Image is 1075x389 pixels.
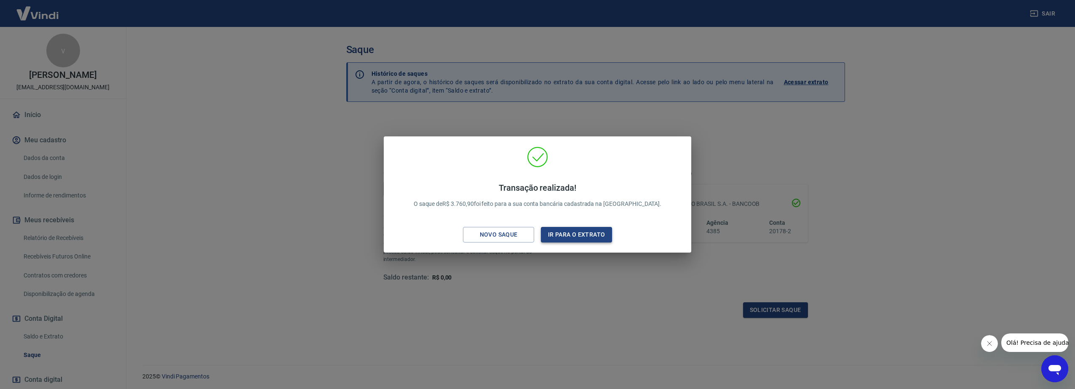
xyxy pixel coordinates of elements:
iframe: Mensagem da empresa [1001,333,1068,352]
div: Novo saque [470,229,528,240]
iframe: Fechar mensagem [981,335,998,352]
button: Novo saque [463,227,534,242]
p: O saque de R$ 3.760,90 foi feito para a sua conta bancária cadastrada na [GEOGRAPHIC_DATA]. [414,183,662,208]
span: Olá! Precisa de ajuda? [5,6,71,13]
button: Ir para o extrato [541,227,612,242]
iframe: Botão para abrir a janela de mensagens [1041,355,1068,382]
h4: Transação realizada! [414,183,662,193]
